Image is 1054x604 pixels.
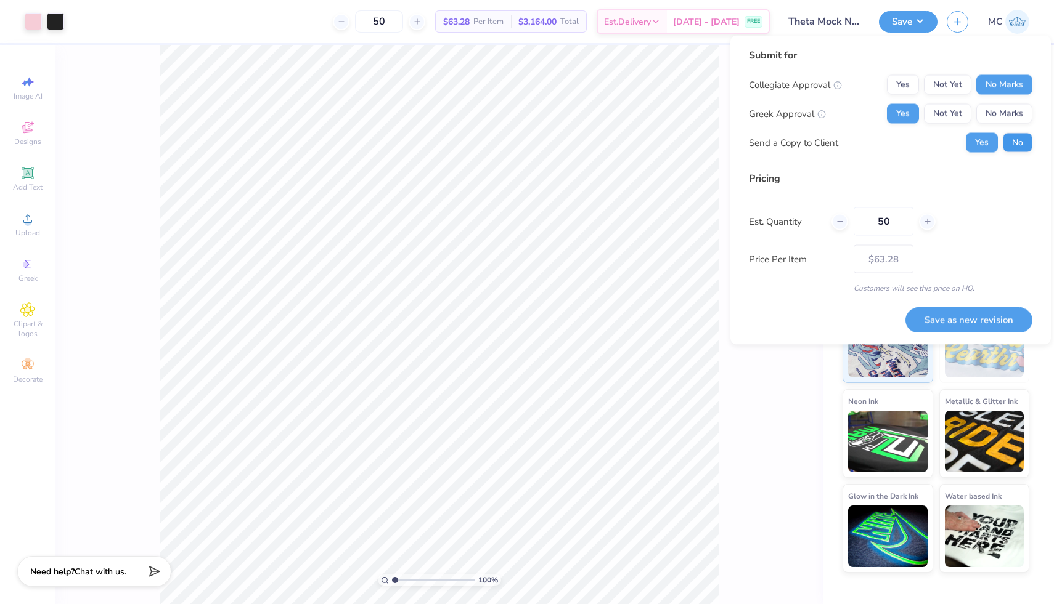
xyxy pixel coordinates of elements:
input: – – [854,207,913,236]
div: Collegiate Approval [749,78,842,92]
input: – – [355,10,403,33]
span: Add Text [13,182,43,192]
span: Per Item [473,15,504,28]
span: $3,164.00 [518,15,557,28]
img: Standard [848,316,928,377]
div: Pricing [749,171,1032,186]
span: Chat with us. [75,566,126,578]
span: Glow in the Dark Ink [848,489,918,502]
span: Greek [18,273,38,283]
button: No Marks [976,104,1032,124]
span: Water based Ink [945,489,1002,502]
input: Untitled Design [779,9,870,34]
span: Image AI [14,91,43,101]
button: Yes [966,133,998,153]
button: Not Yet [924,104,971,124]
label: Est. Quantity [749,214,822,228]
button: Yes [887,75,919,95]
span: [DATE] - [DATE] [673,15,740,28]
img: Mia Craig [1005,10,1029,34]
span: Clipart & logos [6,319,49,339]
strong: Need help? [30,566,75,578]
img: Water based Ink [945,505,1024,567]
span: Metallic & Glitter Ink [945,395,1018,408]
span: Upload [15,228,40,238]
span: Decorate [13,374,43,384]
div: Greek Approval [749,107,826,121]
span: Est. Delivery [604,15,651,28]
img: Puff Ink [945,316,1024,377]
button: Not Yet [924,75,971,95]
span: Total [560,15,579,28]
div: Customers will see this price on HQ. [749,283,1032,294]
button: Save as new revision [905,307,1032,332]
button: Yes [887,104,919,124]
a: MC [988,10,1029,34]
button: Save [879,11,938,33]
span: Neon Ink [848,395,878,408]
label: Price Per Item [749,252,844,266]
img: Metallic & Glitter Ink [945,411,1024,472]
span: MC [988,15,1002,29]
img: Glow in the Dark Ink [848,505,928,567]
span: $63.28 [443,15,470,28]
div: Send a Copy to Client [749,135,838,150]
span: 100 % [478,574,498,586]
button: No Marks [976,75,1032,95]
div: Submit for [749,48,1032,63]
button: No [1003,133,1032,153]
span: FREE [747,17,760,26]
span: Designs [14,137,41,147]
img: Neon Ink [848,411,928,472]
